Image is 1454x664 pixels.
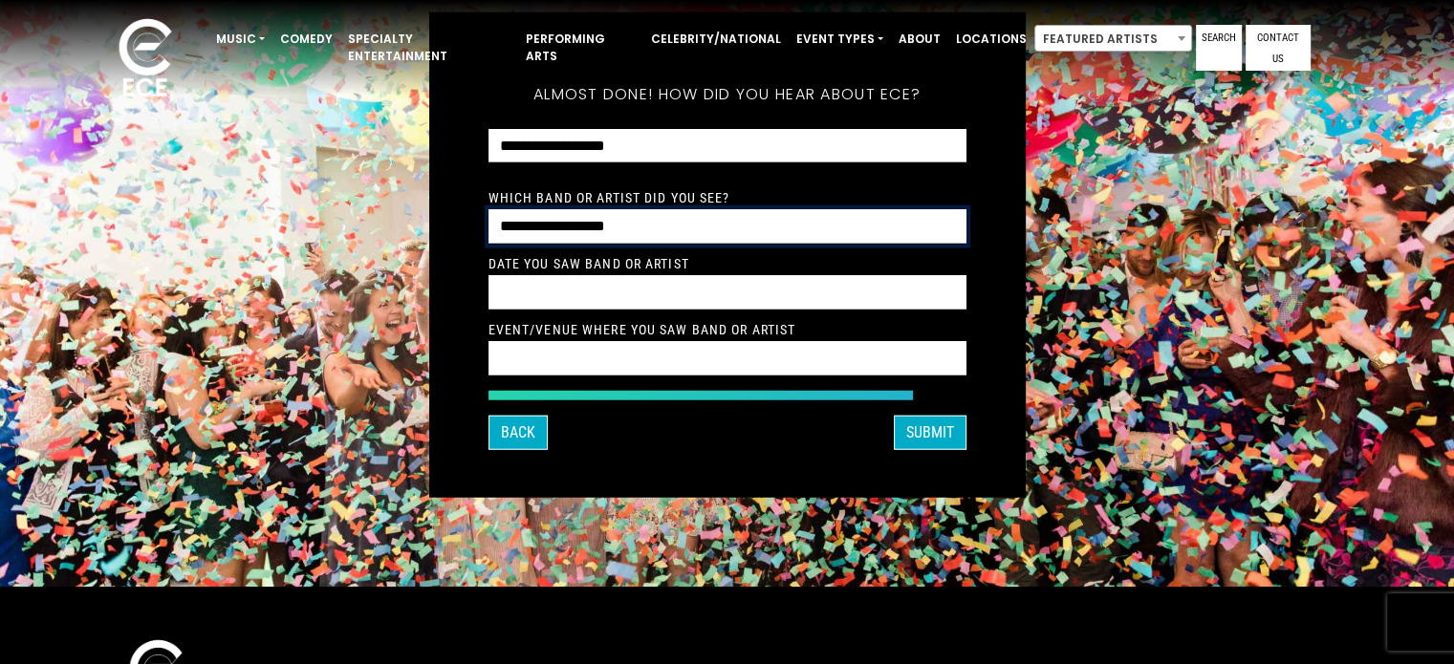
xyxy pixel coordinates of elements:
[340,23,518,73] a: Specialty Entertainment
[488,321,796,338] label: Event/Venue Where You Saw Band or Artist
[1196,25,1242,71] a: Search
[518,23,643,73] a: Performing Arts
[488,189,730,206] label: Which Band or Artist did you see?
[1246,25,1311,71] a: Contact Us
[643,23,789,55] a: Celebrity/National
[948,23,1034,55] a: Locations
[789,23,891,55] a: Event Types
[488,128,966,163] select: How did you hear about ECE
[894,416,966,450] button: SUBMIT
[488,416,548,450] button: Back
[1035,26,1191,53] span: Featured Artists
[1034,25,1192,52] span: Featured Artists
[891,23,948,55] a: About
[98,13,193,106] img: ece_new_logo_whitev2-1.png
[272,23,340,55] a: Comedy
[208,23,272,55] a: Music
[488,255,689,272] label: Date You Saw Band or Artist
